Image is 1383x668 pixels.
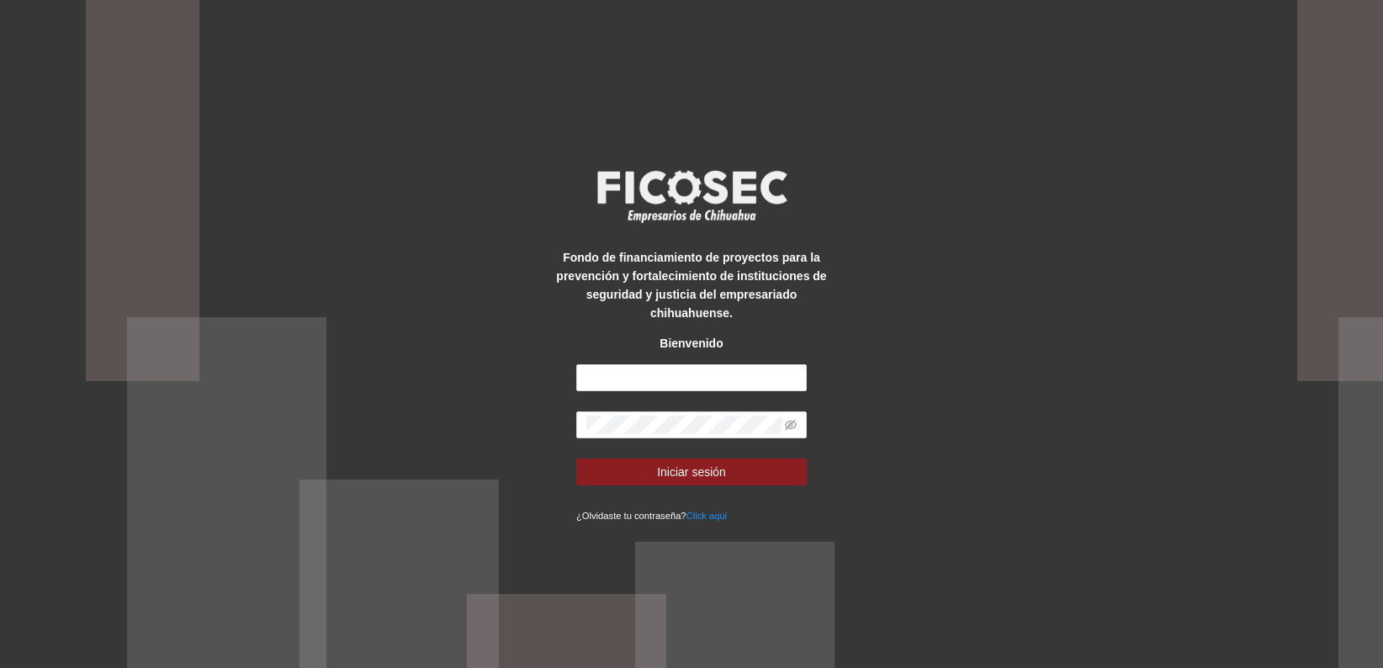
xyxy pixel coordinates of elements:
span: eye-invisible [785,419,797,431]
strong: Fondo de financiamiento de proyectos para la prevención y fortalecimiento de instituciones de seg... [556,251,826,320]
strong: Bienvenido [660,337,723,350]
small: ¿Olvidaste tu contraseña? [576,511,727,521]
button: Iniciar sesión [576,459,807,485]
span: Iniciar sesión [657,463,726,481]
img: logo [586,165,797,227]
a: Click aqui [686,511,728,521]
